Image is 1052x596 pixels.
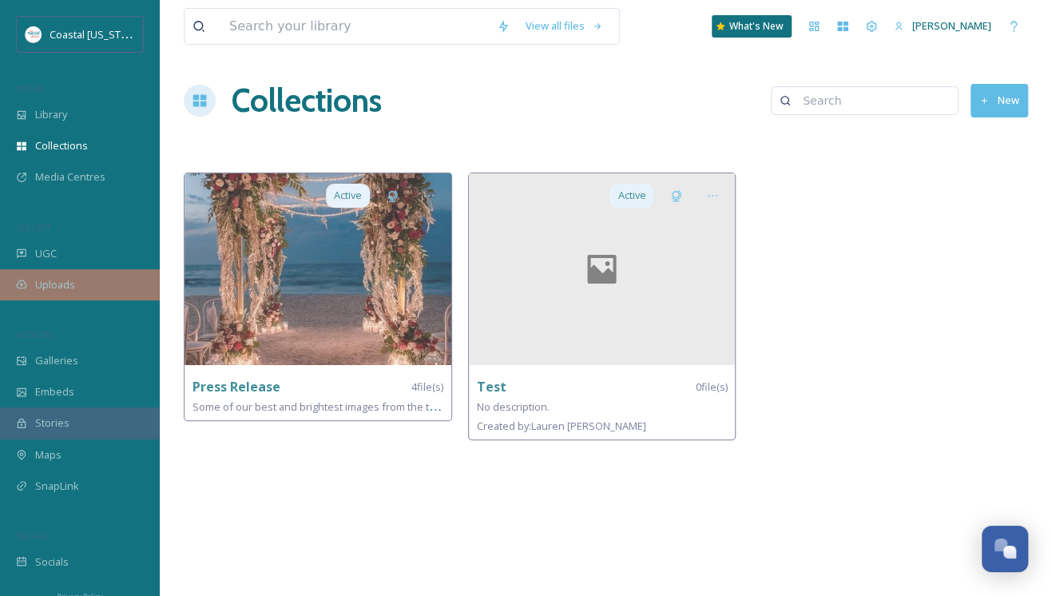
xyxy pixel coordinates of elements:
span: SnapLink [35,479,79,494]
span: WIDGETS [16,328,53,340]
span: Library [35,107,67,122]
strong: Test [477,378,506,395]
strong: Press Release [193,378,280,395]
span: [PERSON_NAME] [912,18,991,33]
span: Some of our best and brightest images from the team at [GEOGRAPHIC_DATA][US_STATE] [193,399,619,414]
button: Open Chat [982,526,1028,572]
span: Active [334,188,362,203]
span: Maps [35,447,62,463]
input: Search your library [221,9,489,44]
a: Collections [232,77,382,125]
span: SOCIALS [16,530,48,542]
input: Search [795,85,950,117]
span: Active [617,188,645,203]
span: 0 file(s) [695,379,727,395]
span: Media Centres [35,169,105,185]
span: Embeds [35,384,74,399]
span: 4 file(s) [411,379,443,395]
a: View all files [518,10,611,42]
span: Uploads [35,277,75,292]
span: Created by: Lauren [PERSON_NAME] [477,419,646,433]
img: download%20%281%29.jpeg [26,26,42,42]
span: Coastal [US_STATE] [50,26,141,42]
span: Collections [35,138,88,153]
img: e2a4ed6f-d6e7-4646-ac69-8024b42c4d7b.jpg [185,173,451,365]
span: No description. [477,399,550,414]
span: Stories [35,415,69,431]
a: [PERSON_NAME] [886,10,999,42]
span: MEDIA [16,82,44,94]
span: Galleries [35,353,78,368]
span: Socials [35,554,69,570]
button: New [971,84,1028,117]
span: COLLECT [16,221,50,233]
span: UGC [35,246,57,261]
a: What's New [712,15,792,38]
